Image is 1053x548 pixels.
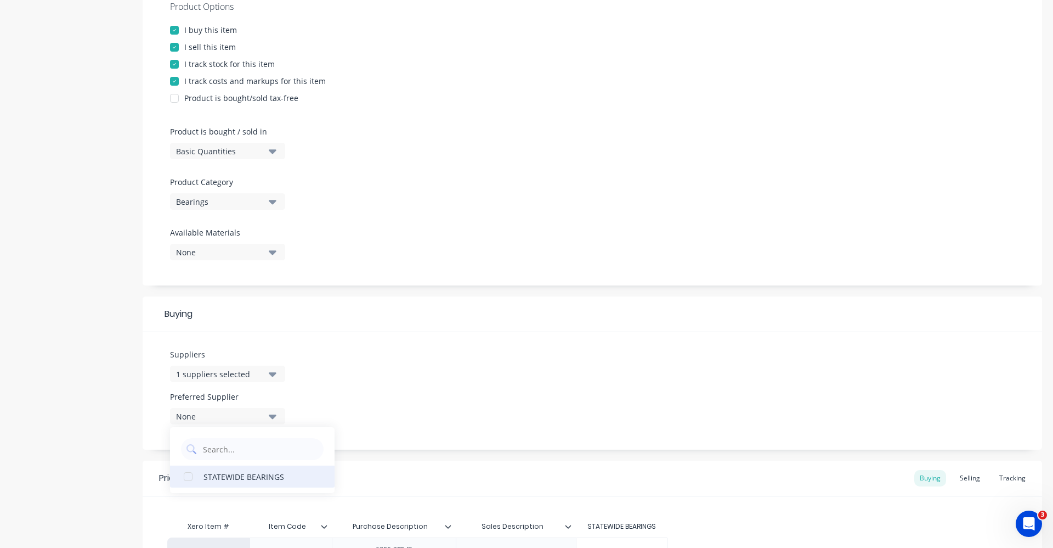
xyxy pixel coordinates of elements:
[332,516,456,538] div: Purchase Description
[170,143,285,159] button: Basic Quantities
[176,368,264,380] div: 1 suppliers selected
[176,146,264,157] div: Basic Quantities
[170,408,285,424] button: None
[176,411,264,422] div: None
[170,193,285,210] button: Bearings
[587,522,656,532] div: STATEWIDE BEARINGS
[170,349,285,360] label: Suppliers
[167,516,250,538] div: Xero Item #
[170,227,285,238] label: Available Materials
[184,75,326,87] div: I track costs and markups for this item
[176,196,264,208] div: Bearings
[1038,511,1047,519] span: 3
[176,247,264,258] div: None
[250,516,332,538] div: Item Code
[1016,511,1042,537] iframe: Intercom live chat
[250,513,325,540] div: Item Code
[332,513,449,540] div: Purchase Description
[184,41,236,53] div: I sell this item
[143,297,1042,332] div: Buying
[994,470,1031,487] div: Tracking
[954,470,986,487] div: Selling
[170,366,285,382] button: 1 suppliers selected
[184,58,275,70] div: I track stock for this item
[202,438,318,460] input: Search...
[456,516,576,538] div: Sales Description
[184,24,237,36] div: I buy this item
[456,513,569,540] div: Sales Description
[159,472,187,485] div: Pricing
[914,470,946,487] div: Buying
[170,244,285,260] button: None
[184,92,298,104] div: Product is bought/sold tax-free
[203,471,313,482] div: STATEWIDE BEARINGS
[170,391,285,402] label: Preferred Supplier
[170,176,280,188] label: Product Category
[170,126,280,137] label: Product is bought / sold in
